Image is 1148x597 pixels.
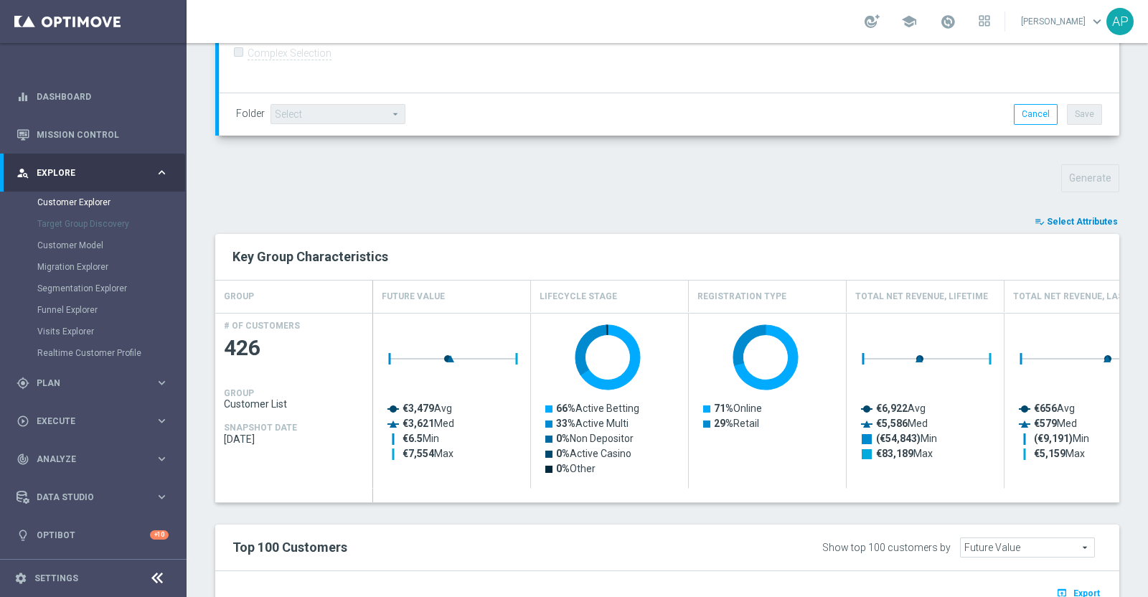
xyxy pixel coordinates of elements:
[540,284,617,309] h4: Lifecycle Stage
[1034,433,1073,445] tspan: (€9,191)
[714,418,759,429] text: Retail
[1020,11,1106,32] a: [PERSON_NAME]keyboard_arrow_down
[37,326,149,337] a: Visits Explorer
[822,542,951,554] div: Show top 100 customers by
[16,530,169,541] div: lightbulb Optibot +10
[556,463,570,474] tspan: 0%
[16,453,169,465] button: track_changes Analyze keyboard_arrow_right
[876,418,908,429] tspan: €5,586
[17,116,169,154] div: Mission Control
[17,377,29,390] i: gps_fixed
[876,403,908,414] tspan: €6,922
[37,169,155,177] span: Explore
[37,283,149,294] a: Segmentation Explorer
[232,539,731,556] h2: Top 100 Customers
[14,572,27,585] i: settings
[1033,214,1119,230] button: playlist_add_check Select Attributes
[403,433,423,444] tspan: €6.5
[224,321,300,331] h4: # OF CUSTOMERS
[37,213,185,235] div: Target Group Discovery
[1034,403,1057,414] tspan: €656
[37,321,185,342] div: Visits Explorer
[556,448,631,459] text: Active Casino
[403,418,434,429] tspan: €3,621
[224,388,254,398] h4: GROUP
[37,116,169,154] a: Mission Control
[1106,8,1134,35] div: AP
[17,491,155,504] div: Data Studio
[714,403,733,414] tspan: 71%
[1034,433,1089,445] text: Min
[556,463,596,474] text: Other
[17,415,155,428] div: Execute
[37,347,149,359] a: Realtime Customer Profile
[17,77,169,116] div: Dashboard
[876,433,937,445] text: Min
[403,403,452,414] text: Avg
[224,423,297,433] h4: SNAPSHOT DATE
[155,166,169,179] i: keyboard_arrow_right
[556,433,570,444] tspan: 0%
[37,455,155,464] span: Analyze
[556,448,570,459] tspan: 0%
[1067,104,1102,124] button: Save
[1034,418,1057,429] tspan: €579
[17,453,155,466] div: Analyze
[876,433,921,445] tspan: (€54,843)
[248,47,331,60] label: Complex Selection
[1014,104,1058,124] button: Cancel
[403,448,453,459] text: Max
[224,433,364,445] span: 2025-09-21
[16,129,169,141] button: Mission Control
[876,448,933,459] text: Max
[17,166,29,179] i: person_search
[1047,217,1118,227] span: Select Attributes
[876,448,913,459] tspan: €83,189
[224,398,364,410] span: Customer List
[224,334,364,362] span: 426
[17,90,29,103] i: equalizer
[697,284,786,309] h4: Registration Type
[37,256,185,278] div: Migration Explorer
[16,91,169,103] div: equalizer Dashboard
[1034,403,1075,414] text: Avg
[876,418,928,429] text: Med
[1061,164,1119,192] button: Generate
[403,433,439,444] text: Min
[215,313,373,489] div: Press SPACE to select this row.
[382,284,445,309] h4: Future Value
[37,77,169,116] a: Dashboard
[16,492,169,503] button: Data Studio keyboard_arrow_right
[556,418,629,429] text: Active Multi
[876,403,926,414] text: Avg
[403,448,435,459] tspan: €7,554
[16,167,169,179] button: person_search Explore keyboard_arrow_right
[37,516,150,554] a: Optibot
[232,248,1102,265] h2: Key Group Characteristics
[556,433,634,444] text: Non Depositor
[1034,448,1085,459] text: Max
[556,418,575,429] tspan: 33%
[714,418,733,429] tspan: 29%
[16,415,169,427] button: play_circle_outline Execute keyboard_arrow_right
[403,418,454,429] text: Med
[37,235,185,256] div: Customer Model
[37,417,155,426] span: Execute
[37,197,149,208] a: Customer Explorer
[1035,217,1045,227] i: playlist_add_check
[37,299,185,321] div: Funnel Explorer
[37,240,149,251] a: Customer Model
[224,284,254,309] h4: GROUP
[37,261,149,273] a: Migration Explorer
[17,529,29,542] i: lightbulb
[155,376,169,390] i: keyboard_arrow_right
[16,377,169,389] button: gps_fixed Plan keyboard_arrow_right
[37,304,149,316] a: Funnel Explorer
[1089,14,1105,29] span: keyboard_arrow_down
[37,379,155,387] span: Plan
[37,192,185,213] div: Customer Explorer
